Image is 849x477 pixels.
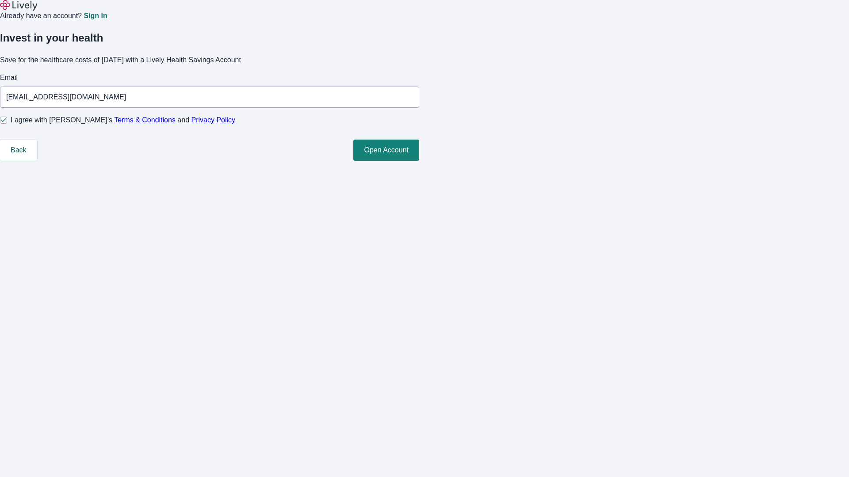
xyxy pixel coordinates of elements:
button: Open Account [353,140,419,161]
a: Terms & Conditions [114,116,176,124]
a: Privacy Policy [191,116,236,124]
span: I agree with [PERSON_NAME]’s and [11,115,235,125]
a: Sign in [84,12,107,19]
